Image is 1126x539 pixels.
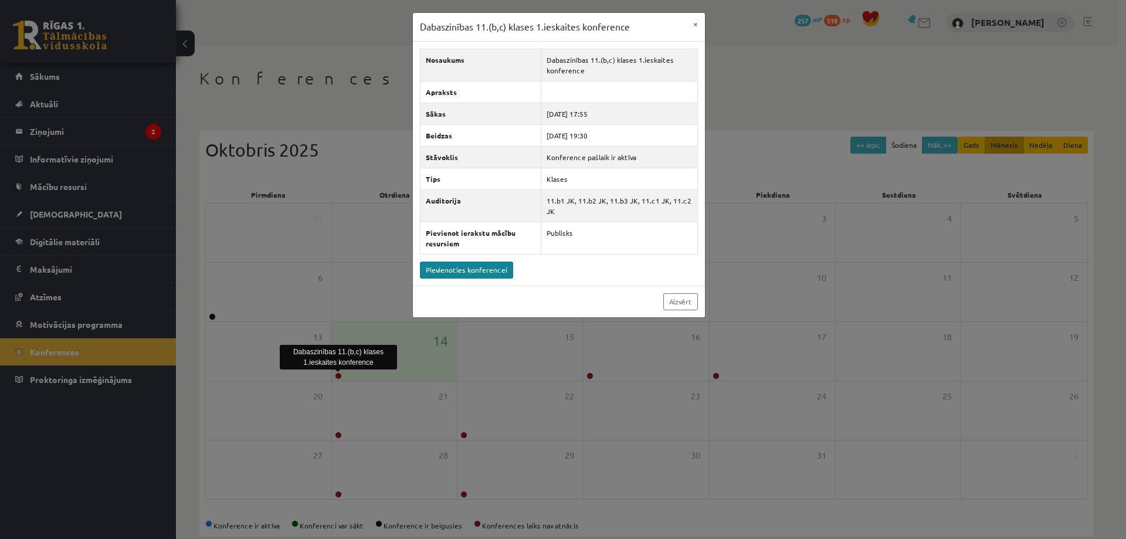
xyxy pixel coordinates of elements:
[663,293,698,310] a: Aizvērt
[420,124,541,146] th: Beidzas
[541,146,697,168] td: Konference pašlaik ir aktīva
[280,345,397,369] div: Dabaszinības 11.(b,c) klases 1.ieskaites konference
[541,189,697,222] td: 11.b1 JK, 11.b2 JK, 11.b3 JK, 11.c1 JK, 11.c2 JK
[541,222,697,254] td: Publisks
[420,103,541,124] th: Sākas
[541,168,697,189] td: Klases
[420,146,541,168] th: Stāvoklis
[420,222,541,254] th: Pievienot ierakstu mācību resursiem
[686,13,705,35] button: ×
[420,168,541,189] th: Tips
[541,103,697,124] td: [DATE] 17:55
[541,49,697,81] td: Dabaszinības 11.(b,c) klases 1.ieskaites konference
[420,20,630,34] h3: Dabaszinības 11.(b,c) klases 1.ieskaites konference
[420,262,513,279] a: Pievienoties konferencei
[541,124,697,146] td: [DATE] 19:30
[420,189,541,222] th: Auditorija
[420,81,541,103] th: Apraksts
[420,49,541,81] th: Nosaukums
